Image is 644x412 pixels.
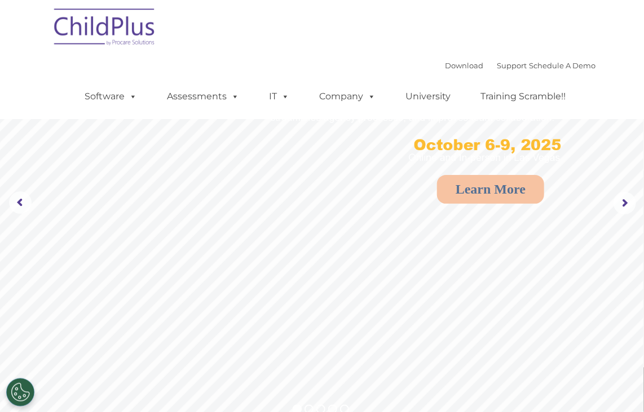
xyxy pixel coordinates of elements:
a: Support [497,61,527,70]
a: Assessments [156,85,250,108]
iframe: Chat Widget [460,290,644,412]
a: University [394,85,462,108]
img: ChildPlus by Procare Solutions [48,1,161,57]
a: Schedule A Demo [529,61,596,70]
a: Download [445,61,483,70]
a: Software [73,85,148,108]
button: Cookies Settings [6,378,34,406]
a: Company [308,85,387,108]
a: IT [258,85,301,108]
a: Training Scramble!! [469,85,577,108]
font: | [445,61,596,70]
a: Learn More [437,175,544,204]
